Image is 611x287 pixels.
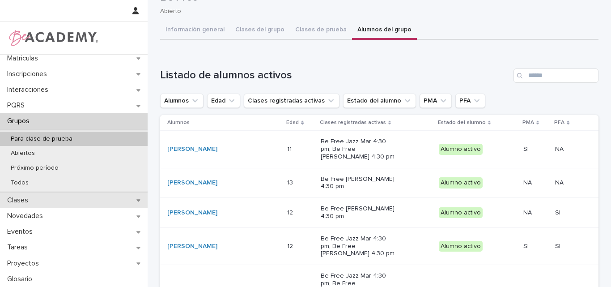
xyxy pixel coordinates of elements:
[438,118,486,128] p: Estado del alumno
[4,164,66,172] p: Próximo período
[286,118,299,128] p: Edad
[554,118,564,128] p: PFA
[343,94,416,108] button: Estado del alumno
[321,138,395,160] p: Be Free Jazz Mar 4:30 pm, Be Free [PERSON_NAME] 4:30 pm
[439,144,483,155] div: Alumno activo
[4,179,36,187] p: Todos
[4,259,46,268] p: Proyectos
[160,198,598,228] tr: [PERSON_NAME] 1212 Be Free [PERSON_NAME] 4:30 pmAlumno activoNANA SISI
[7,29,99,47] img: WPrjXfSUmiLcdUfaYY4Q
[167,146,217,153] a: [PERSON_NAME]
[513,69,598,83] input: Search
[320,118,386,128] p: Clases registradas activas
[523,207,534,217] p: NA
[352,21,417,40] button: Alumnos del grupo
[160,69,510,82] h1: Listado de alumnos activos
[287,177,295,187] p: 13
[167,209,217,217] a: [PERSON_NAME]
[160,227,598,265] tr: [PERSON_NAME] 1212 Be Free Jazz Mar 4:30 pm, Be Free [PERSON_NAME] 4:30 pmAlumno activoSISI SISI
[230,21,290,40] button: Clases del grupo
[160,21,230,40] button: Información general
[523,144,530,153] p: SI
[4,70,54,78] p: Inscripciones
[4,243,35,252] p: Tareas
[420,94,452,108] button: PMA
[160,131,598,168] tr: [PERSON_NAME] 1111 Be Free Jazz Mar 4:30 pm, Be Free [PERSON_NAME] 4:30 pmAlumno activoSISI NANA
[522,118,534,128] p: PMA
[455,94,485,108] button: PFA
[244,94,339,108] button: Clases registradas activas
[555,241,562,250] p: SI
[4,86,55,94] p: Interacciones
[4,117,37,125] p: Grupos
[439,241,483,252] div: Alumno activo
[439,207,483,218] div: Alumno activo
[4,227,40,236] p: Eventos
[287,207,295,217] p: 12
[4,101,32,110] p: PQRS
[287,241,295,250] p: 12
[4,196,35,205] p: Clases
[167,243,217,250] a: [PERSON_NAME]
[290,21,352,40] button: Clases de prueba
[4,275,39,283] p: Glosario
[4,54,45,63] p: Matriculas
[4,135,80,143] p: Para clase de prueba
[523,177,534,187] p: NA
[287,144,293,153] p: 11
[160,8,591,15] p: Abierto
[207,94,240,108] button: Edad
[4,212,50,220] p: Novedades
[167,118,190,128] p: Alumnos
[321,235,395,257] p: Be Free Jazz Mar 4:30 pm, Be Free [PERSON_NAME] 4:30 pm
[167,179,217,187] a: [PERSON_NAME]
[321,205,395,220] p: Be Free [PERSON_NAME] 4:30 pm
[523,241,530,250] p: SI
[160,168,598,198] tr: [PERSON_NAME] 1313 Be Free [PERSON_NAME] 4:30 pmAlumno activoNANA NANA
[439,177,483,188] div: Alumno activo
[160,94,204,108] button: Alumnos
[555,177,565,187] p: NA
[555,207,562,217] p: SI
[321,176,395,191] p: Be Free [PERSON_NAME] 4:30 pm
[555,144,565,153] p: NA
[4,150,42,157] p: Abiertos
